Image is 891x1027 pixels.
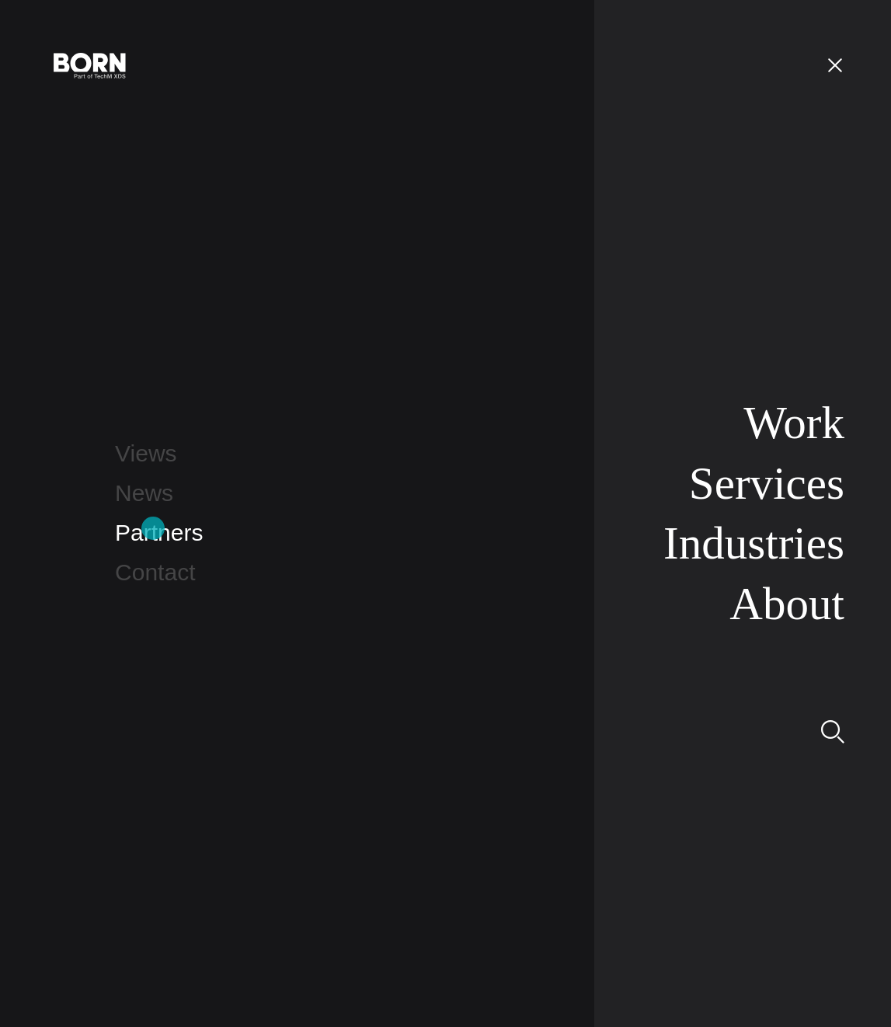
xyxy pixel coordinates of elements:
a: Partners [115,520,203,545]
a: Contact [115,559,195,585]
button: Open [816,48,854,81]
img: Search [821,720,844,743]
a: Services [689,458,844,509]
a: Views [115,440,176,466]
a: Work [743,397,844,448]
a: About [729,578,844,629]
a: News [115,480,173,506]
a: Industries [663,517,844,569]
